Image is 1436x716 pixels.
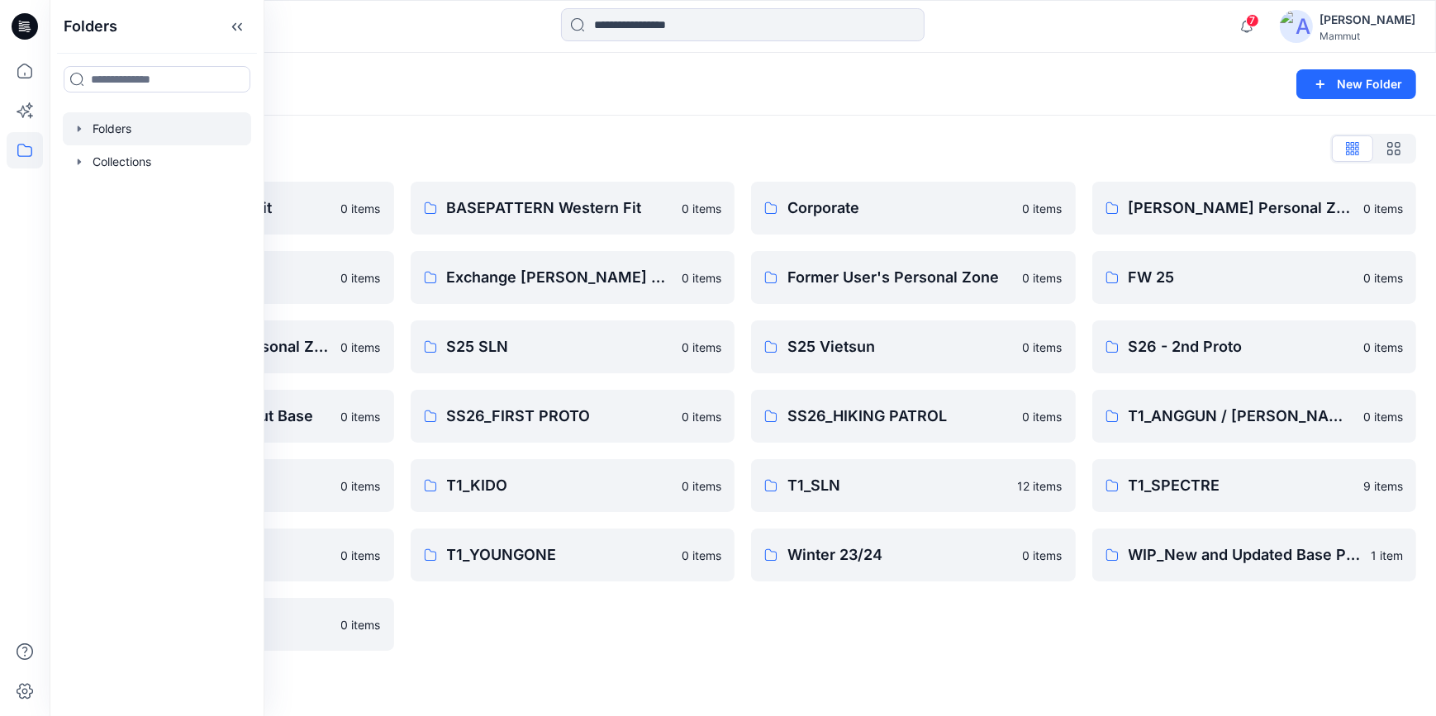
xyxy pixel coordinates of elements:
[787,474,1008,497] p: T1_SLN
[447,335,673,358] p: S25 SLN
[1129,197,1354,220] p: [PERSON_NAME] Personal Zone
[1129,474,1354,497] p: T1_SPECTRE
[1363,477,1403,495] p: 9 items
[751,182,1076,235] a: Corporate0 items
[447,543,673,567] p: T1_YOUNGONE
[1246,14,1259,27] span: 7
[751,320,1076,373] a: S25 Vietsun0 items
[751,390,1076,443] a: SS26_HIKING PATROL0 items
[1363,339,1403,356] p: 0 items
[1129,543,1362,567] p: WIP_New and Updated Base Pattern
[682,477,721,495] p: 0 items
[787,266,1013,289] p: Former User's Personal Zone
[447,266,673,289] p: Exchange [PERSON_NAME] & [PERSON_NAME]
[1296,69,1416,99] button: New Folder
[1280,10,1313,43] img: avatar
[1363,269,1403,287] p: 0 items
[341,408,381,425] p: 0 items
[682,547,721,564] p: 0 items
[751,459,1076,512] a: T1_SLN12 items
[447,474,673,497] p: T1_KIDO
[341,339,381,356] p: 0 items
[1023,408,1063,425] p: 0 items
[1363,408,1403,425] p: 0 items
[447,405,673,428] p: SS26_FIRST PROTO
[1129,335,1354,358] p: S26 - 2nd Proto
[1363,200,1403,217] p: 0 items
[341,477,381,495] p: 0 items
[1092,182,1417,235] a: [PERSON_NAME] Personal Zone0 items
[341,547,381,564] p: 0 items
[1023,269,1063,287] p: 0 items
[411,251,735,304] a: Exchange [PERSON_NAME] & [PERSON_NAME]0 items
[411,529,735,581] a: T1_YOUNGONE0 items
[1018,477,1063,495] p: 12 items
[1092,320,1417,373] a: S26 - 2nd Proto0 items
[411,459,735,512] a: T1_KIDO0 items
[411,182,735,235] a: BASEPATTERN Western Fit0 items
[1092,459,1417,512] a: T1_SPECTRE9 items
[341,269,381,287] p: 0 items
[1023,339,1063,356] p: 0 items
[1092,251,1417,304] a: FW 250 items
[411,320,735,373] a: S25 SLN0 items
[447,197,673,220] p: BASEPATTERN Western Fit
[751,529,1076,581] a: Winter 23/240 items
[341,616,381,633] p: 0 items
[1023,547,1063,564] p: 0 items
[682,269,721,287] p: 0 items
[682,200,721,217] p: 0 items
[787,543,1013,567] p: Winter 23/24
[1320,30,1415,42] div: Mammut
[682,339,721,356] p: 0 items
[1092,529,1417,581] a: WIP_New and Updated Base Pattern1 item
[341,200,381,217] p: 0 items
[682,408,721,425] p: 0 items
[787,405,1013,428] p: SS26_HIKING PATROL
[1129,405,1354,428] p: T1_ANGGUN / [PERSON_NAME]
[787,197,1013,220] p: Corporate
[787,335,1013,358] p: S25 Vietsun
[1320,10,1415,30] div: [PERSON_NAME]
[1371,547,1403,564] p: 1 item
[411,390,735,443] a: SS26_FIRST PROTO0 items
[751,251,1076,304] a: Former User's Personal Zone0 items
[1129,266,1354,289] p: FW 25
[1092,390,1417,443] a: T1_ANGGUN / [PERSON_NAME]0 items
[1023,200,1063,217] p: 0 items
